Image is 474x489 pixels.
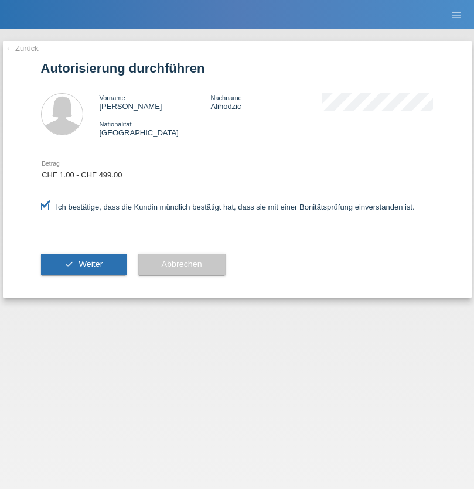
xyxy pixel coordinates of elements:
[451,9,462,21] i: menu
[6,44,39,53] a: ← Zurück
[445,11,468,18] a: menu
[210,94,241,101] span: Nachname
[100,119,211,137] div: [GEOGRAPHIC_DATA]
[100,121,132,128] span: Nationalität
[138,254,226,276] button: Abbrechen
[100,93,211,111] div: [PERSON_NAME]
[210,93,322,111] div: Alihodzic
[41,61,434,76] h1: Autorisierung durchführen
[41,254,127,276] button: check Weiter
[64,259,74,269] i: check
[100,94,125,101] span: Vorname
[162,259,202,269] span: Abbrechen
[79,259,103,269] span: Weiter
[41,203,415,211] label: Ich bestätige, dass die Kundin mündlich bestätigt hat, dass sie mit einer Bonitätsprüfung einvers...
